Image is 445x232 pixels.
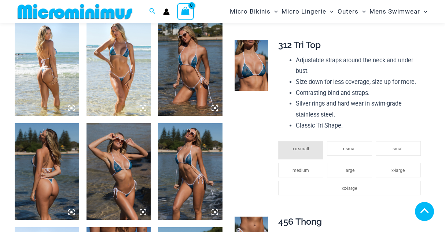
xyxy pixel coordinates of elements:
[296,98,424,120] li: Silver rings and hard wear in swim-grade stainless steel.
[227,1,430,22] nav: Site Navigation
[235,40,269,91] img: Waves Breaking Ocean 312 Top
[293,168,309,173] span: medium
[158,123,222,220] img: Waves Breaking Ocean 312 Top 456 Bottom
[420,2,427,21] span: Menu Toggle
[278,163,323,177] li: medium
[87,19,151,116] img: Waves Breaking Ocean 312 Top 456 Bottom
[296,77,424,88] li: Size down for less coverage, size up for more.
[15,19,79,116] img: Waves Breaking Ocean 312 Top 456 Bottom
[293,146,309,151] span: xx-small
[177,3,194,20] a: View Shopping Cart, empty
[271,2,278,21] span: Menu Toggle
[15,3,135,20] img: MM SHOP LOGO FLAT
[368,2,429,21] a: Mens SwimwearMenu ToggleMenu Toggle
[282,2,326,21] span: Micro Lingerie
[149,7,156,16] a: Search icon link
[326,2,334,21] span: Menu Toggle
[327,141,372,156] li: x-small
[327,163,372,177] li: large
[369,2,420,21] span: Mens Swimwear
[391,168,405,173] span: x-large
[158,19,222,116] img: Waves Breaking Ocean 312 Top 456 Bottom
[338,2,358,21] span: Outers
[280,2,335,21] a: Micro LingerieMenu ToggleMenu Toggle
[296,88,424,99] li: Contrasting bind and straps.
[278,181,421,195] li: xx-large
[296,55,424,77] li: Adjustable straps around the neck and under bust.
[278,216,322,227] span: 456 Thong
[342,186,357,191] span: xx-large
[393,146,404,151] span: small
[336,2,368,21] a: OutersMenu ToggleMenu Toggle
[87,123,151,220] img: Waves Breaking Ocean 312 Top 456 Bottom
[358,2,366,21] span: Menu Toggle
[228,2,280,21] a: Micro BikinisMenu ToggleMenu Toggle
[163,8,170,15] a: Account icon link
[376,163,421,177] li: x-large
[345,168,354,173] span: large
[376,141,421,156] li: small
[278,40,321,50] span: 312 Tri Top
[296,120,424,131] li: Classic Tri Shape.
[15,123,79,220] img: Waves Breaking Ocean 312 Top 456 Bottom
[230,2,271,21] span: Micro Bikinis
[342,146,357,151] span: x-small
[278,141,323,159] li: xx-small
